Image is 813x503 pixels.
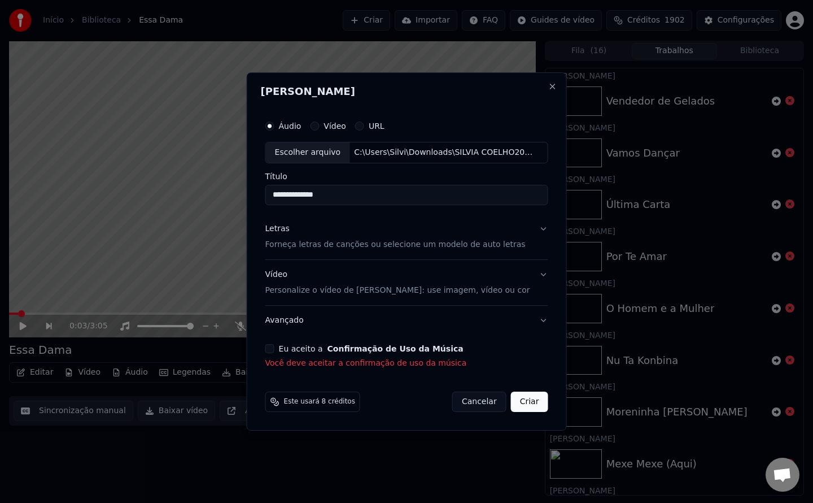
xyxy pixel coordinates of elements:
[265,285,530,296] p: Personalize o vídeo de [PERSON_NAME]: use imagem, vídeo ou cor
[265,260,548,305] button: VídeoPersonalize o vídeo de [PERSON_NAME]: use imagem, vídeo ou cor
[265,223,290,235] div: Letras
[349,147,541,158] div: C:\Users\Silvi\Downloads\SILVIA COELHO20250815 - Release Radar\Vestido Branco.mp3
[265,172,548,180] label: Título
[279,345,464,353] label: Eu aceito a
[265,239,526,250] p: Forneça letras de canções ou selecione um modelo de auto letras
[279,122,301,130] label: Áudio
[265,358,548,369] p: Você deve aceitar a confirmação de uso da música
[511,392,548,412] button: Criar
[369,122,384,130] label: URL
[265,214,548,259] button: LetrasForneça letras de canções ou selecione um modelo de auto letras
[324,122,346,130] label: Vídeo
[265,306,548,335] button: Avançado
[452,392,506,412] button: Cancelar
[261,86,553,97] h2: [PERSON_NAME]
[266,142,350,163] div: Escolher arquivo
[327,345,464,353] button: Eu aceito a
[284,397,355,406] span: Este usará 8 créditos
[265,269,530,296] div: Vídeo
